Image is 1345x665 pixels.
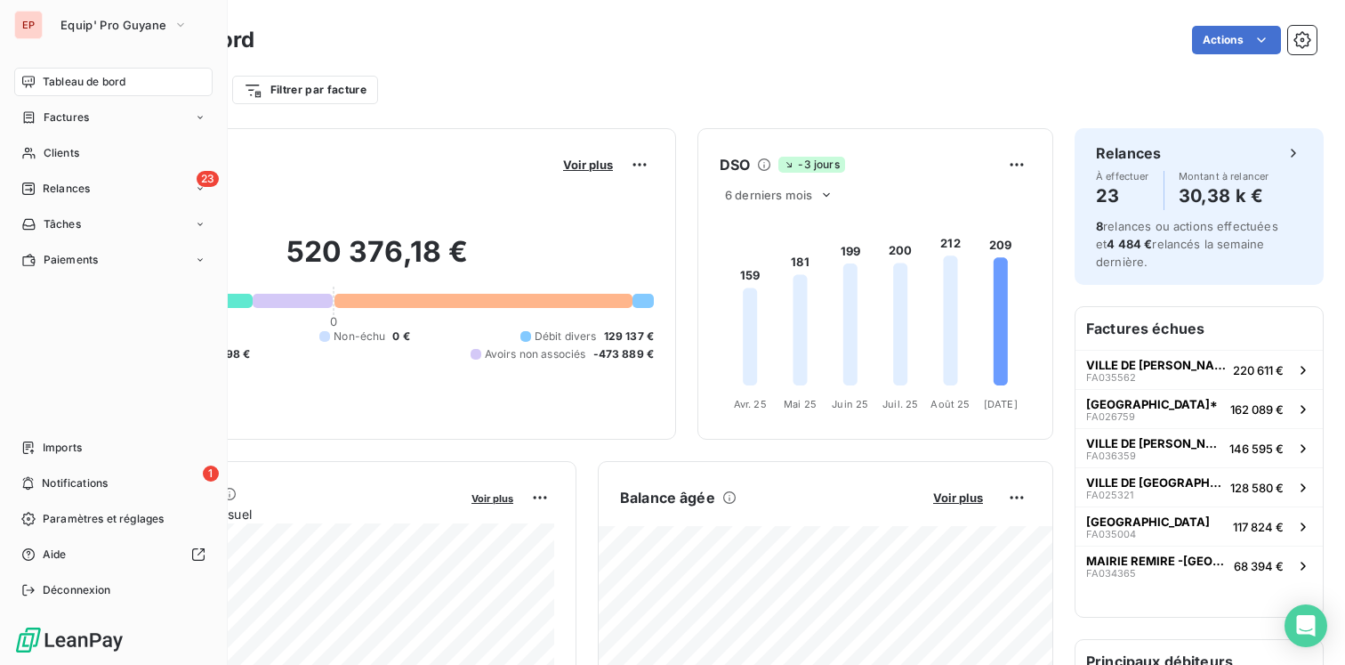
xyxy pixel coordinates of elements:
span: Equip' Pro Guyane [60,18,166,32]
tspan: Juin 25 [832,398,868,410]
button: MAIRIE REMIRE -[GEOGRAPHIC_DATA]FA03436568 394 € [1075,546,1323,585]
button: Voir plus [558,157,618,173]
span: FA034365 [1086,568,1136,579]
h6: Relances [1096,142,1161,164]
span: Factures [44,109,89,126]
a: Aide [14,540,213,569]
span: FA035004 [1086,529,1136,539]
span: 8 [1096,219,1103,233]
span: 0 € [392,328,409,345]
span: 129 137 € [604,328,654,345]
span: FA036359 [1086,450,1136,461]
span: relances ou actions effectuées et relancés la semaine dernière. [1096,219,1278,269]
h4: 23 [1096,182,1149,210]
span: 162 089 € [1230,402,1284,417]
h2: 520 376,18 € [101,234,654,288]
span: 128 580 € [1230,481,1284,495]
span: Tâches [44,216,81,232]
button: Actions [1192,26,1281,54]
tspan: Juil. 25 [882,398,918,410]
span: FA026759 [1086,411,1135,422]
span: À effectuer [1096,171,1149,182]
button: VILLE DE [GEOGRAPHIC_DATA]FA025321128 580 € [1075,467,1323,507]
span: -473 889 € [593,346,655,362]
button: Voir plus [466,490,519,506]
span: FA025321 [1086,490,1133,500]
span: 220 611 € [1233,363,1284,377]
span: Avoirs non associés [485,346,586,362]
span: 1 [203,466,219,482]
span: [GEOGRAPHIC_DATA]* [1086,397,1218,411]
button: Voir plus [928,490,988,506]
h6: Balance âgée [620,487,715,508]
span: [GEOGRAPHIC_DATA] [1086,515,1210,529]
tspan: [DATE] [984,398,1018,410]
span: VILLE DE [PERSON_NAME] [1086,358,1226,372]
span: 6 derniers mois [725,188,812,202]
h6: Factures échues [1075,307,1323,350]
span: Voir plus [933,491,983,505]
button: [GEOGRAPHIC_DATA]*FA026759162 089 € [1075,389,1323,428]
h6: DSO [720,154,750,175]
img: Logo LeanPay [14,626,125,654]
span: 23 [197,171,219,187]
span: Clients [44,145,79,161]
span: MAIRIE REMIRE -[GEOGRAPHIC_DATA] [1086,554,1227,568]
span: Paramètres et réglages [43,511,164,527]
span: Déconnexion [43,582,111,598]
span: Notifications [42,475,108,491]
tspan: Août 25 [930,398,970,410]
button: VILLE DE [PERSON_NAME]FA035562220 611 € [1075,350,1323,389]
h4: 30,38 k € [1179,182,1269,210]
button: [GEOGRAPHIC_DATA]FA035004117 824 € [1075,507,1323,546]
span: Tableau de bord [43,74,125,90]
span: -3 jours [778,157,844,173]
span: Relances [43,181,90,197]
span: 146 595 € [1229,442,1284,456]
span: VILLE DE [GEOGRAPHIC_DATA] [1086,475,1223,490]
span: Imports [43,440,82,456]
button: VILLE DE [PERSON_NAME]FA036359146 595 € [1075,428,1323,467]
span: Voir plus [471,492,513,505]
span: VILLE DE [PERSON_NAME] [1086,436,1222,450]
div: EP [14,11,43,39]
span: 0 [330,314,337,328]
button: Filtrer par facture [232,76,378,104]
span: Montant à relancer [1179,171,1269,182]
span: Voir plus [563,158,613,172]
div: Open Intercom Messenger [1285,604,1327,647]
span: Paiements [44,252,98,268]
span: Chiffre d'affaires mensuel [101,505,459,523]
tspan: Avr. 25 [734,398,767,410]
span: 4 484 € [1107,237,1152,251]
tspan: Mai 25 [784,398,817,410]
span: Débit divers [535,328,597,345]
span: 117 824 € [1233,520,1284,534]
span: 68 394 € [1234,559,1284,573]
span: Aide [43,547,67,563]
span: FA035562 [1086,372,1136,383]
span: Non-échu [334,328,385,345]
